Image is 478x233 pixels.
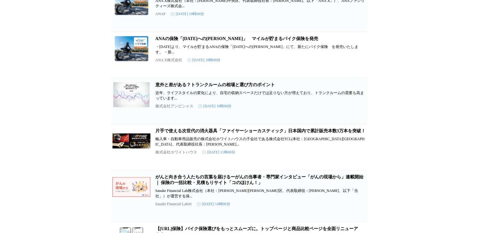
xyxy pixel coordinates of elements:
[155,201,192,207] p: Sasuke Financial Lab㈱
[155,136,366,147] p: 輸入車・自動車用品販売の株式会社ホワイトハウスの子会社である株式会社TCL(本社：[GEOGRAPHIC_DATA][GEOGRAPHIC_DATA]、代表取締役社長：[PERSON_NAME]...
[197,201,230,207] time: [DATE] 14時00分
[202,150,235,155] time: [DATE] 11時00分
[112,36,150,61] img: ANAの保険「明日へのつばさ」 マイルが貯まるバイク保険を発売
[171,11,204,17] time: [DATE] 10時00分
[155,90,366,101] p: 近年、ライフスタイルの変化により、自宅の収納スペースだけでは足りない方が増えており、トランクルームの需要も高まっています...
[155,57,182,63] p: ANA X株式会社
[198,104,232,109] time: [DATE] 10時00分
[155,175,363,185] a: がんと向き合う人たちの言葉を届けるーがんの当事者・専門家インタビュー「がんの現場から」連載開始｜ 保険の一括比較・見積もりサイト「コのほけん！」
[112,82,150,107] img: 意外と差がある？トランクルームの相場と選び方のポイント
[112,174,150,200] img: がんと向き合う人たちの言葉を届けるーがんの当事者・専門家インタビュー「がんの現場から」連載開始｜ 保険の一括比較・見積もりサイト「コのほけん！」
[187,57,221,63] time: [DATE] 10時00分
[155,188,366,199] p: Sasuke Financial Lab株式会社（本社：[PERSON_NAME][PERSON_NAME]区、代表取締役：[PERSON_NAME]、以下「当社」）が運営する保...
[155,36,318,41] a: ANAの保険「[DATE]への[PERSON_NAME]」 マイルが貯まるバイク保険を発売
[155,12,166,16] p: ANAF
[112,128,150,153] img: 片手で使える次世代の消火器具「ファイヤーショーカスティック」日本国内で累計販売本数3万本を突破！
[155,82,275,87] a: 意外と差がある？トランクルームの相場と選び方のポイント
[155,104,193,109] p: 株式会社アンビシャス
[155,128,366,133] a: 片手で使える次世代の消火器具「ファイヤーショーカスティック」日本国内で累計販売本数3万本を突破！
[155,44,366,55] p: ・[DATE]より、マイルが貯まるANAの保険「[DATE]への[PERSON_NAME]」にて、新たにバイク保険 を発売いたします。 ・新...
[155,150,197,155] p: 株式会社ホワイトハウス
